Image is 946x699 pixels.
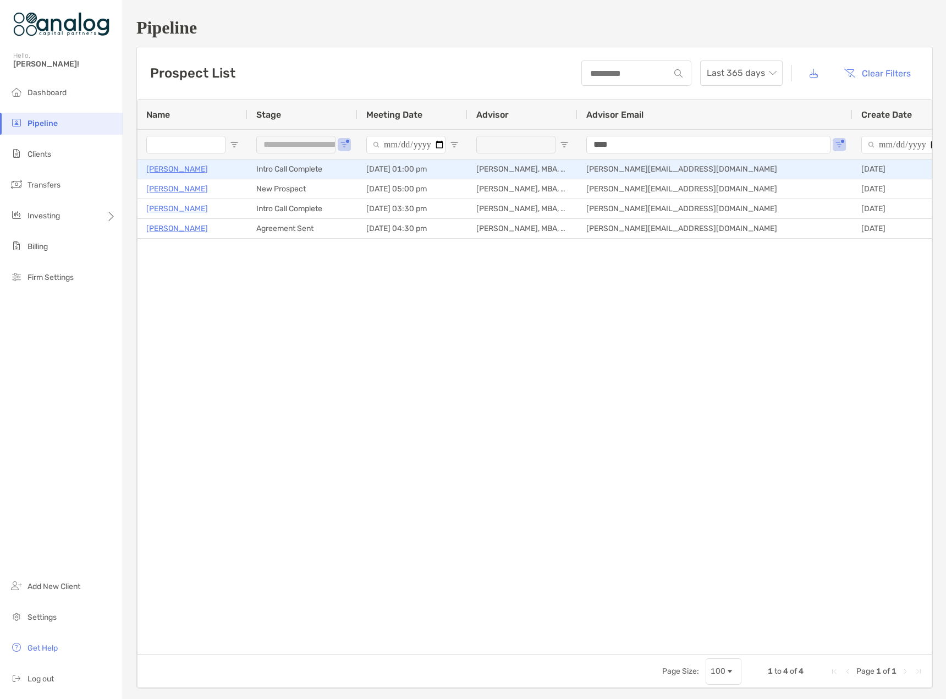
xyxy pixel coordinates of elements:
[248,219,358,238] div: Agreement Sent
[835,61,919,85] button: Clear Filters
[230,140,239,149] button: Open Filter Menu
[13,59,116,69] span: [PERSON_NAME]!
[706,658,741,685] div: Page Size
[28,273,74,282] span: Firm Settings
[10,147,23,160] img: clients icon
[876,667,881,676] span: 1
[10,85,23,98] img: dashboard icon
[468,219,577,238] div: [PERSON_NAME], MBA, CFA
[586,109,643,120] span: Advisor Email
[146,202,208,216] a: [PERSON_NAME]
[340,140,349,149] button: Open Filter Menu
[10,116,23,129] img: pipeline icon
[146,136,226,153] input: Name Filter Input
[861,109,912,120] span: Create Date
[450,140,459,149] button: Open Filter Menu
[28,119,58,128] span: Pipeline
[476,109,509,120] span: Advisor
[468,199,577,218] div: [PERSON_NAME], MBA, CFA
[358,159,468,179] div: [DATE] 01:00 pm
[28,88,67,97] span: Dashboard
[843,667,852,676] div: Previous Page
[914,667,923,676] div: Last Page
[28,674,54,684] span: Log out
[10,641,23,654] img: get-help icon
[835,140,844,149] button: Open Filter Menu
[901,667,910,676] div: Next Page
[856,667,875,676] span: Page
[28,242,48,251] span: Billing
[577,219,853,238] div: [PERSON_NAME][EMAIL_ADDRESS][DOMAIN_NAME]
[13,4,109,44] img: Zoe Logo
[358,219,468,238] div: [DATE] 04:30 pm
[28,211,60,221] span: Investing
[468,159,577,179] div: [PERSON_NAME], MBA, CFA
[861,136,941,153] input: Create Date Filter Input
[768,667,773,676] span: 1
[10,579,23,592] img: add_new_client icon
[146,222,208,235] a: [PERSON_NAME]
[586,136,831,153] input: Advisor Email Filter Input
[674,69,683,78] img: input icon
[150,65,235,81] h3: Prospect List
[10,178,23,191] img: transfers icon
[799,667,804,676] span: 4
[146,162,208,176] a: [PERSON_NAME]
[790,667,797,676] span: of
[256,109,281,120] span: Stage
[892,667,897,676] span: 1
[577,199,853,218] div: [PERSON_NAME][EMAIL_ADDRESS][DOMAIN_NAME]
[28,582,80,591] span: Add New Client
[560,140,569,149] button: Open Filter Menu
[28,613,57,622] span: Settings
[28,180,61,190] span: Transfers
[468,179,577,199] div: [PERSON_NAME], MBA, CFA
[830,667,839,676] div: First Page
[883,667,890,676] span: of
[10,610,23,623] img: settings icon
[774,667,782,676] span: to
[28,150,51,159] span: Clients
[711,667,725,676] div: 100
[662,667,699,676] div: Page Size:
[136,18,933,38] h1: Pipeline
[10,208,23,222] img: investing icon
[366,109,422,120] span: Meeting Date
[577,179,853,199] div: [PERSON_NAME][EMAIL_ADDRESS][DOMAIN_NAME]
[10,672,23,685] img: logout icon
[10,239,23,252] img: billing icon
[248,199,358,218] div: Intro Call Complete
[707,61,776,85] span: Last 365 days
[248,159,358,179] div: Intro Call Complete
[783,667,788,676] span: 4
[28,643,58,653] span: Get Help
[577,159,853,179] div: [PERSON_NAME][EMAIL_ADDRESS][DOMAIN_NAME]
[358,199,468,218] div: [DATE] 03:30 pm
[146,109,170,120] span: Name
[366,136,446,153] input: Meeting Date Filter Input
[146,182,208,196] a: [PERSON_NAME]
[248,179,358,199] div: New Prospect
[10,270,23,283] img: firm-settings icon
[358,179,468,199] div: [DATE] 05:00 pm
